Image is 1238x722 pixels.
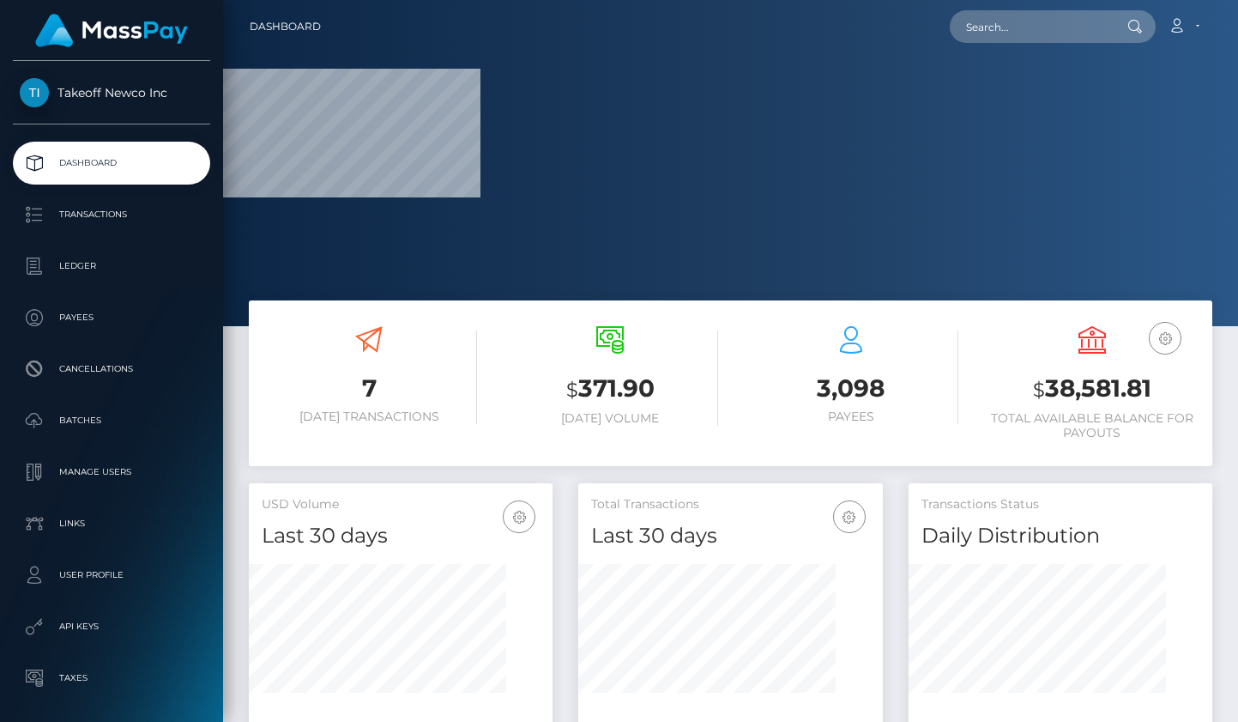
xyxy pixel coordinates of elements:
[35,14,188,47] img: MassPay Logo
[13,142,210,185] a: Dashboard
[1033,378,1045,402] small: $
[503,411,718,426] h6: [DATE] Volume
[566,378,578,402] small: $
[984,372,1199,407] h3: 38,581.81
[744,410,959,424] h6: Payees
[262,496,540,513] h5: USD Volume
[13,657,210,700] a: Taxes
[20,305,203,331] p: Payees
[250,9,321,45] a: Dashboard
[20,665,203,691] p: Taxes
[13,605,210,648] a: API Keys
[20,511,203,537] p: Links
[20,202,203,228] p: Transactions
[591,521,869,551] h4: Last 30 days
[13,296,210,339] a: Payees
[591,496,869,513] h5: Total Transactions
[20,562,203,588] p: User Profile
[13,554,210,597] a: User Profile
[20,78,49,107] img: Takeoff Newco Inc
[13,399,210,442] a: Batches
[13,245,210,288] a: Ledger
[13,85,210,100] span: Takeoff Newco Inc
[984,411,1199,440] h6: Total Available Balance for Payouts
[262,372,477,405] h3: 7
[262,410,477,424] h6: [DATE] Transactions
[20,614,203,640] p: API Keys
[20,459,203,485] p: Manage Users
[744,372,959,405] h3: 3,098
[262,521,540,551] h4: Last 30 days
[13,451,210,494] a: Manage Users
[921,521,1199,551] h4: Daily Distribution
[20,150,203,176] p: Dashboard
[950,10,1111,43] input: Search...
[13,502,210,545] a: Links
[13,193,210,236] a: Transactions
[20,356,203,382] p: Cancellations
[20,253,203,279] p: Ledger
[13,348,210,391] a: Cancellations
[20,408,203,434] p: Batches
[921,496,1199,513] h5: Transactions Status
[503,372,718,407] h3: 371.90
